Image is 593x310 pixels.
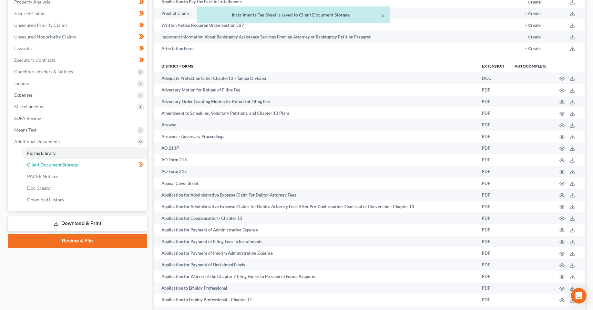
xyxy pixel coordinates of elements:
td: PDF [477,212,509,224]
td: Answer [154,119,477,131]
a: Client Document Storage [22,159,147,171]
td: Application to Employ Professional - Chapter 11 [154,294,477,306]
span: Miscellaneous [14,104,43,109]
td: Application for Payment of Unclaimed Funds [154,259,477,271]
td: PDF [477,189,509,201]
span: Download History [27,197,64,202]
a: Unsecured Nonpriority Claims [9,31,147,43]
button: + Create [525,35,541,39]
td: Attestation Form [154,43,487,54]
button: + Create [525,24,541,28]
span: Expenses [14,92,33,98]
a: Lawsuits [9,43,147,54]
button: × [381,12,385,19]
button: + Create [525,0,541,5]
span: Doc Creator [27,185,52,191]
td: PDF [477,271,509,282]
td: PDF [477,107,509,119]
td: Application for Administrative Expense Claims for Debtor Attorney Fees After Pre-Confirmation Dis... [154,201,477,212]
td: PDF [477,247,509,259]
td: Application for Payment of Administrative Expense [154,224,477,236]
td: PDF [477,96,509,107]
span: PACER Notices [27,174,58,179]
span: Additional Documents [14,139,60,144]
a: Review & File [8,234,147,248]
td: Answers - Adversary Proceedings [154,131,477,142]
td: DOC [477,72,509,84]
td: Adequate Protection Order Chapter13 - Tampa Division [154,72,477,84]
td: PDF [477,131,509,142]
td: Application for Payment of Interim Administrative Expense [154,247,477,259]
a: SOFA Review [9,112,147,124]
th: Autocomplete [509,59,552,72]
td: PDF [477,201,509,212]
td: Application for Waiver of the Chapter 7 filing Fee or to Proceed in Forma Pauperis [154,271,477,282]
span: Lawsuits [14,46,32,51]
td: Adversary Order Granting Motion for Refund of Filing Fee [154,96,477,107]
td: Application for Compensation - Chapter 13 [154,212,477,224]
td: AO 213P [154,143,477,154]
div: Installments Fee Sheet is saved to Client Document Storage. [202,12,385,18]
span: SOFA Review [14,115,41,121]
td: Application for Administrative Expense Claim For Debtor Attorney Fees [154,189,477,201]
button: + Create [525,47,541,51]
td: AO Form 215 [154,166,477,177]
th: Extension [477,59,509,72]
td: Application to Employ Professional [154,283,477,294]
td: Important Information About Bankruptcy Assistance Services From an Attorney or Bankruptcy Petitio... [154,31,487,43]
a: Forms Library [22,147,147,159]
a: Executory Contracts [9,54,147,66]
td: PDF [477,283,509,294]
span: Unsecured Nonpriority Claims [14,34,76,39]
a: Download History [22,194,147,206]
td: PDF [477,224,509,236]
td: PDF [477,154,509,166]
td: PDF [477,259,509,271]
a: Download & Print [8,216,147,231]
td: Application for Payment of Filing Fees in Installments [154,236,477,247]
td: Adversary Motion for Refund of Filing Fee [154,84,477,96]
span: Codebtors Insiders & Notices [14,69,73,74]
td: PDF [477,294,509,306]
td: PDF [477,236,509,247]
span: Client Document Storage [27,162,78,167]
td: Amendment to Schedules, Voluntary Petitions, and Chapter 13 Plans [154,107,477,119]
td: AO Form 213 [154,154,477,166]
span: Forms Library [27,150,56,156]
td: PDF [477,166,509,177]
span: Unsecured Priority Claims [14,22,67,28]
div: Open Intercom Messenger [571,288,587,304]
a: Doc Creator [22,182,147,194]
a: PACER Notices [22,171,147,182]
td: PDF [477,177,509,189]
span: Executory Contracts [14,57,56,63]
span: Income [14,80,29,86]
td: PDF [477,84,509,96]
td: Appeal Cover Sheet [154,177,477,189]
th: District forms [154,59,477,72]
td: PDF [477,119,509,131]
span: Means Test [14,127,36,133]
td: PDF [477,143,509,154]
